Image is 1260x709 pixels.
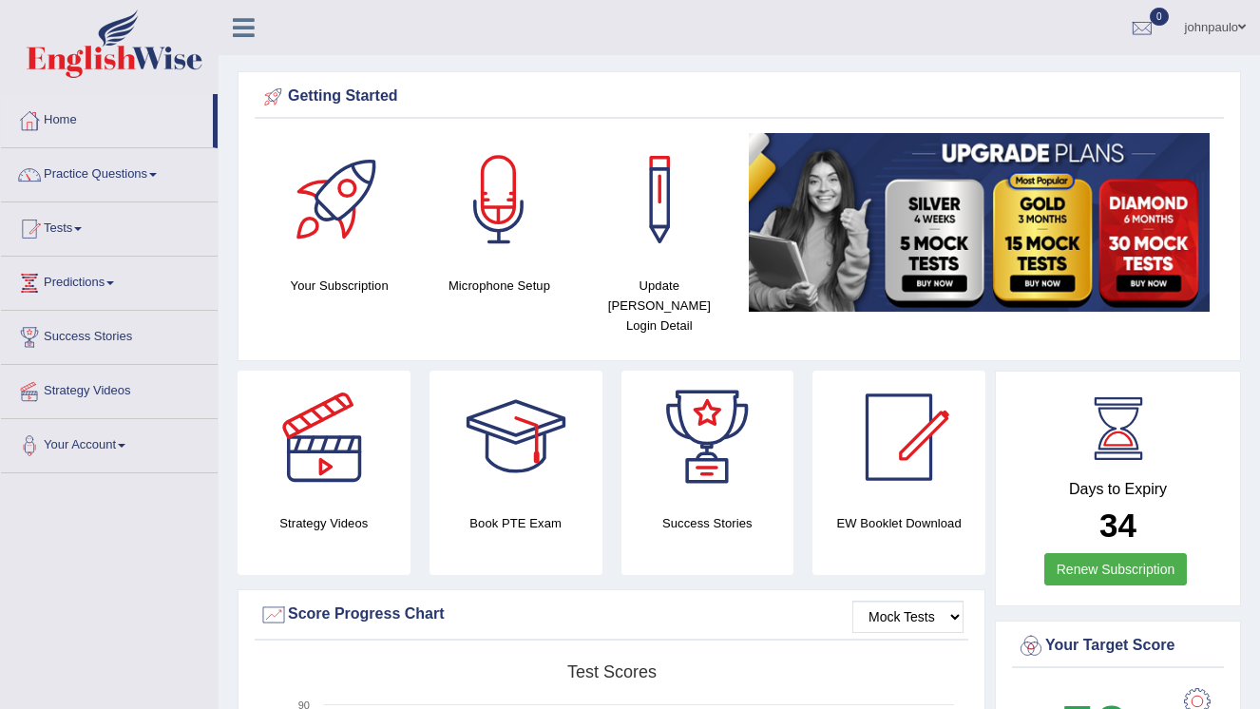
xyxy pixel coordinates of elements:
img: small5.jpg [749,133,1210,312]
a: Success Stories [1,311,218,358]
h4: Update [PERSON_NAME] Login Detail [589,276,730,335]
h4: Days to Expiry [1017,481,1219,498]
a: Predictions [1,257,218,304]
h4: Your Subscription [269,276,410,296]
div: Your Target Score [1017,632,1219,661]
div: Getting Started [259,83,1219,111]
a: Renew Subscription [1044,553,1188,585]
h4: Success Stories [621,513,794,533]
h4: Strategy Videos [238,513,410,533]
div: Score Progress Chart [259,601,964,629]
span: 0 [1150,8,1169,26]
a: Practice Questions [1,148,218,196]
h4: EW Booklet Download [812,513,985,533]
a: Your Account [1,419,218,467]
a: Home [1,94,213,142]
tspan: Test scores [567,662,657,681]
a: Tests [1,202,218,250]
h4: Microphone Setup [429,276,569,296]
a: Strategy Videos [1,365,218,412]
b: 34 [1099,507,1136,544]
h4: Book PTE Exam [430,513,602,533]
